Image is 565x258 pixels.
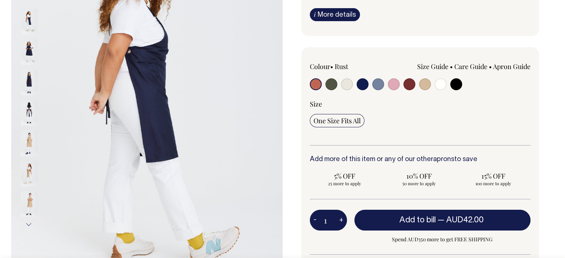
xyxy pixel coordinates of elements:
[450,62,453,71] span: •
[335,213,347,228] button: +
[21,100,38,126] img: dark-navy
[330,62,333,71] span: •
[21,39,38,65] img: dark-navy
[446,216,484,224] span: AUD42.00
[417,62,448,71] a: Size Guide
[21,9,38,35] img: dark-navy
[314,172,376,180] span: 5% OFF
[438,216,486,224] span: —
[462,172,525,180] span: 15% OFF
[310,99,531,108] div: Size
[21,130,38,156] img: khaki
[489,62,492,71] span: •
[314,116,361,125] span: One Size Fits All
[21,69,38,95] img: dark-navy
[388,180,450,186] span: 50 more to apply
[354,210,531,231] button: Add to bill —AUD42.00
[21,161,38,187] img: khaki
[433,156,454,163] a: aprons
[462,180,525,186] span: 100 more to apply
[310,156,531,163] h6: Add more of this item or any of our other to save
[314,180,376,186] span: 25 more to apply
[23,216,35,233] button: Next
[388,172,450,180] span: 10% OFF
[310,114,364,127] input: One Size Fits All
[310,213,320,228] button: -
[21,191,38,217] img: khaki
[335,62,348,71] label: Rust
[493,62,530,71] a: Apron Guide
[310,62,398,71] div: Colour
[399,216,436,224] span: Add to bill
[310,8,360,21] a: iMore details
[354,235,531,244] span: Spend AUD350 more to get FREE SHIPPING
[384,169,454,189] input: 10% OFF 50 more to apply
[310,169,380,189] input: 5% OFF 25 more to apply
[458,169,528,189] input: 15% OFF 100 more to apply
[314,10,316,18] span: i
[454,62,487,71] a: Care Guide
